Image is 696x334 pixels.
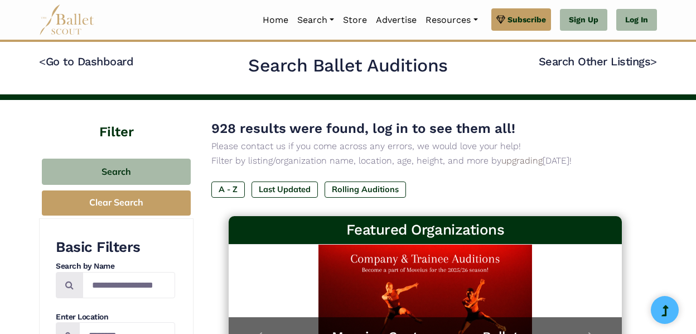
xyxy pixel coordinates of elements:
[339,8,371,32] a: Store
[39,54,46,68] code: <
[560,9,607,31] a: Sign Up
[211,182,245,197] label: A - Z
[258,8,293,32] a: Home
[491,8,551,31] a: Subscribe
[56,312,175,323] h4: Enter Location
[42,190,191,216] button: Clear Search
[616,9,657,31] a: Log In
[421,8,482,32] a: Resources
[248,54,448,78] h2: Search Ballet Auditions
[83,272,175,298] input: Search by names...
[650,54,657,68] code: >
[507,13,546,26] span: Subscribe
[325,182,406,197] label: Rolling Auditions
[293,8,339,32] a: Search
[371,8,421,32] a: Advertise
[42,159,191,185] button: Search
[56,238,175,257] h3: Basic Filters
[56,261,175,272] h4: Search by Name
[211,139,639,154] p: Please contact us if you come across any errors, we would love your help!
[501,155,543,166] a: upgrading
[211,121,515,136] span: 928 results were found, log in to see them all!
[252,182,318,197] label: Last Updated
[39,100,194,142] h4: Filter
[496,13,505,26] img: gem.svg
[238,221,613,240] h3: Featured Organizations
[211,154,639,168] p: Filter by listing/organization name, location, age, height, and more by [DATE]!
[539,55,657,68] a: Search Other Listings>
[39,55,133,68] a: <Go to Dashboard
